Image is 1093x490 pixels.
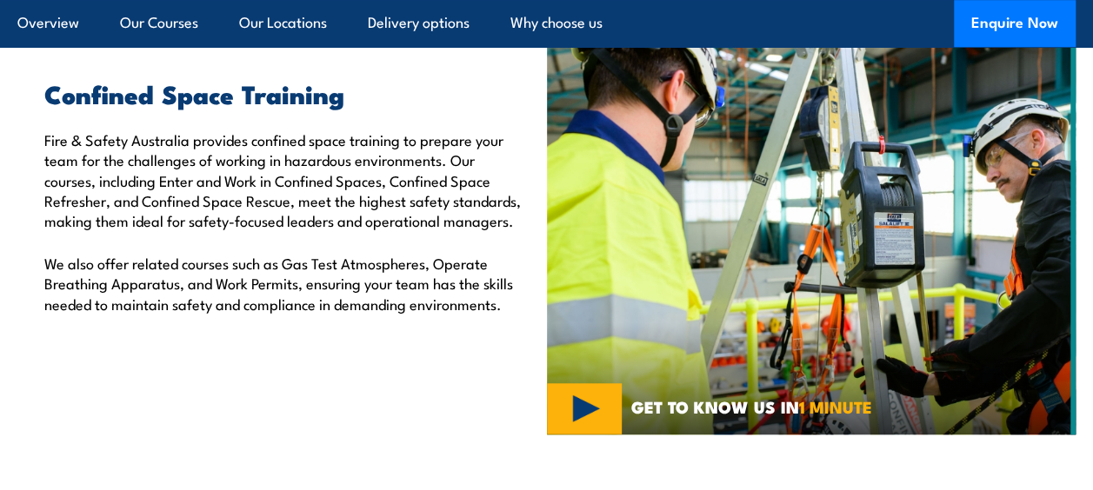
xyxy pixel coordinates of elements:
[631,399,872,414] span: GET TO KNOW US IN
[44,129,521,231] p: Fire & Safety Australia provides confined space training to prepare your team for the challenges ...
[799,394,872,419] strong: 1 MINUTE
[44,82,521,104] h2: Confined Space Training
[44,253,521,314] p: We also offer related courses such as Gas Test Atmospheres, Operate Breathing Apparatus, and Work...
[547,38,1076,434] img: Confined Space Courses Australia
